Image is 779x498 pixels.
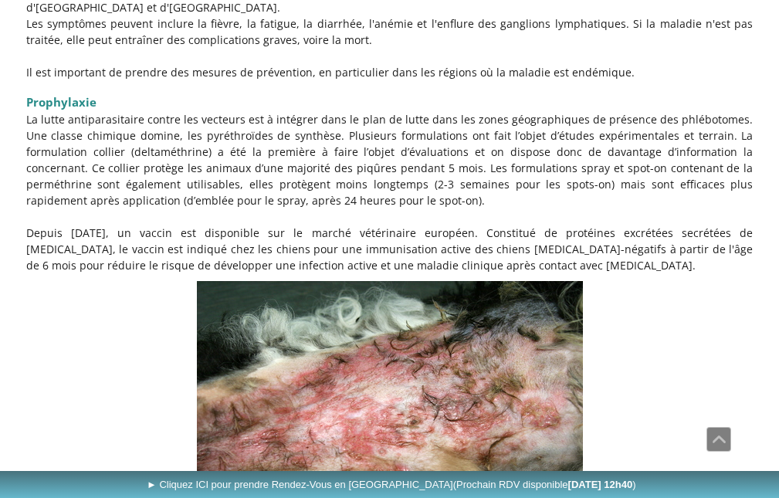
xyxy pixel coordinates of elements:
[568,479,633,490] b: [DATE] 12h40
[26,111,754,208] p: La lutte antiparasitaire contre les vecteurs est à intégrer dans le plan de lutte dans les zones ...
[707,428,730,451] span: Défiler vers le haut
[26,94,97,110] span: Prophylaxie
[26,64,754,80] p: Il est important de prendre des mesures de prévention, en particulier dans les régions où la mala...
[706,427,731,452] a: Défiler vers le haut
[453,479,636,490] span: (Prochain RDV disponible )
[26,15,754,48] p: Les symptômes peuvent inclure la fièvre, la fatigue, la diarrhée, l'anémie et l'enflure des gangl...
[26,225,754,273] p: Depuis [DATE], un vaccin est disponible sur le marché vétérinaire européen. Constitué de protéine...
[147,479,636,490] span: ► Cliquez ICI pour prendre Rendez-Vous en [GEOGRAPHIC_DATA]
